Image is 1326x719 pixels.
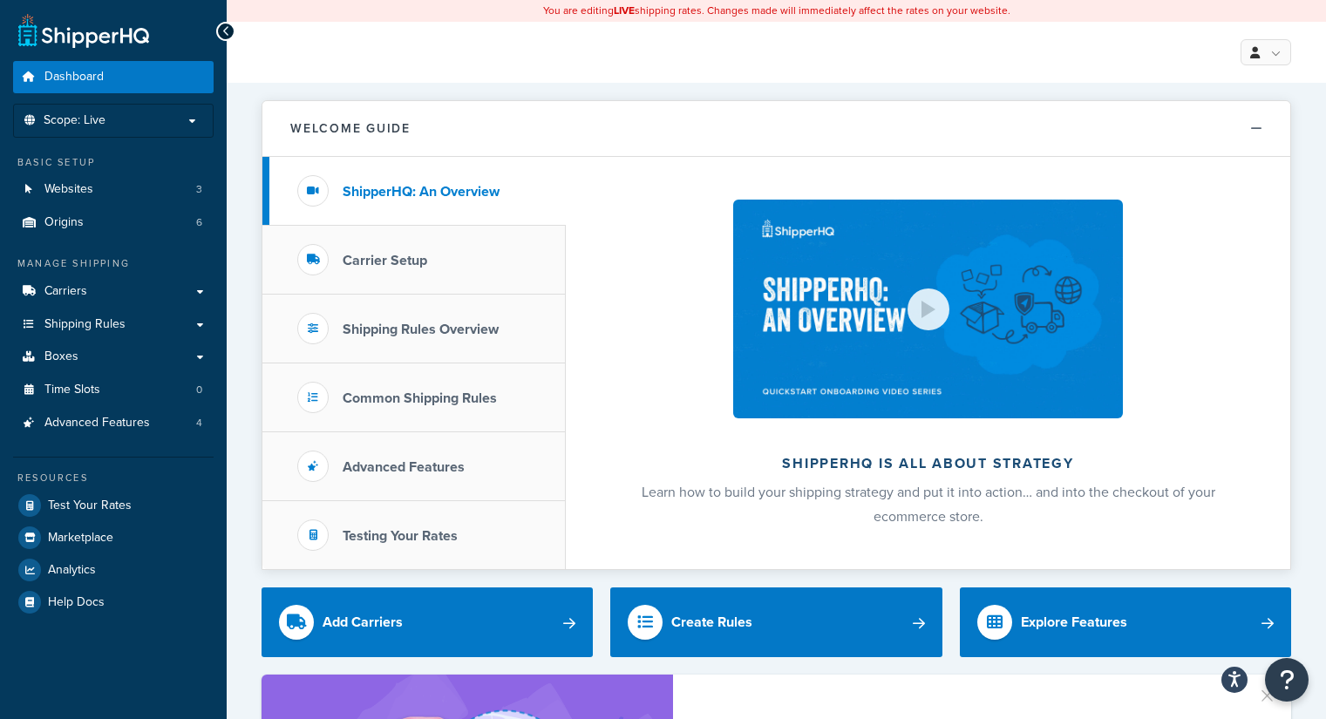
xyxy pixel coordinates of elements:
span: Learn how to build your shipping strategy and put it into action… and into the checkout of your e... [642,482,1215,526]
span: Marketplace [48,531,113,546]
span: 0 [196,383,202,397]
span: Test Your Rates [48,499,132,513]
h3: ShipperHQ: An Overview [343,184,500,200]
b: LIVE [614,3,635,18]
a: Carriers [13,275,214,308]
h3: Common Shipping Rules [343,390,497,406]
h2: Welcome Guide [290,122,411,135]
h3: Carrier Setup [343,253,427,268]
a: Advanced Features4 [13,407,214,439]
div: Resources [13,471,214,485]
div: Basic Setup [13,155,214,170]
div: Add Carriers [323,610,403,634]
div: Create Rules [671,610,752,634]
a: Add Carriers [262,587,593,657]
a: Boxes [13,341,214,373]
img: ShipperHQ is all about strategy [733,200,1122,418]
div: Manage Shipping [13,256,214,271]
span: Time Slots [44,383,100,397]
span: 3 [196,182,202,197]
span: 4 [196,416,202,431]
a: Time Slots0 [13,374,214,406]
h3: Testing Your Rates [343,528,458,544]
a: Analytics [13,554,214,586]
span: Boxes [44,349,78,364]
h2: ShipperHQ is all about strategy [612,456,1244,471]
button: Welcome Guide [262,101,1290,157]
span: Dashboard [44,70,104,85]
a: Test Your Rates [13,490,214,521]
a: Dashboard [13,61,214,93]
li: Origins [13,207,214,239]
span: Analytics [48,563,96,578]
span: Scope: Live [44,113,105,128]
a: Origins6 [13,207,214,239]
div: Explore Features [1021,610,1127,634]
li: Advanced Features [13,407,214,439]
a: Create Rules [610,587,942,657]
a: Explore Features [960,587,1291,657]
span: Carriers [44,284,87,299]
span: 6 [196,215,202,230]
a: Help Docs [13,587,214,618]
h3: Advanced Features [343,459,465,475]
a: Marketplace [13,522,214,553]
h3: Shipping Rules Overview [343,322,499,337]
span: Websites [44,182,93,197]
button: Open Resource Center [1265,658,1309,702]
span: Shipping Rules [44,317,126,332]
span: Help Docs [48,595,105,610]
li: Time Slots [13,374,214,406]
li: Websites [13,173,214,206]
a: Websites3 [13,173,214,206]
span: Advanced Features [44,416,150,431]
span: Origins [44,215,84,230]
a: Shipping Rules [13,309,214,341]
